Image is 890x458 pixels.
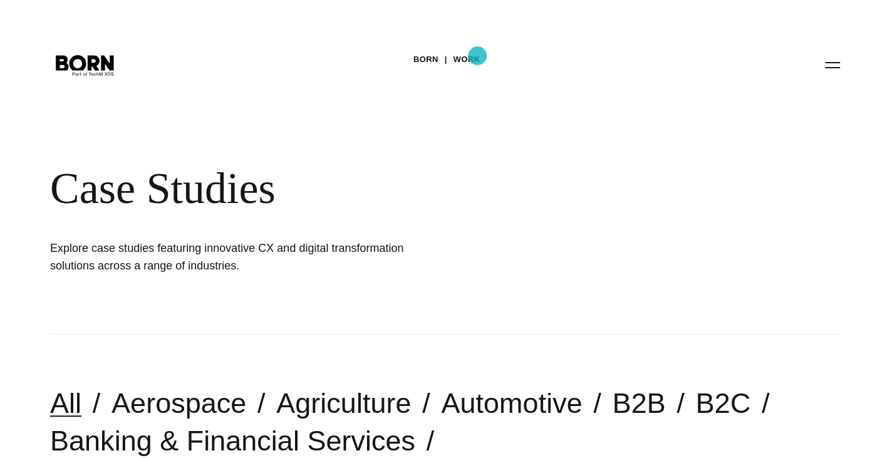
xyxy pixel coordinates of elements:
[50,239,426,274] h1: Explore case studies featuring innovative CX and digital transformation solutions across a range ...
[50,425,415,457] a: Banking & Financial Services
[612,387,665,419] a: B2B
[50,387,81,419] a: All
[50,163,764,214] div: Case Studies
[453,50,480,69] a: Work
[441,387,582,419] a: Automotive
[111,387,246,419] a: Aerospace
[817,51,847,78] button: Open
[276,387,411,419] a: Agriculture
[413,50,438,69] a: BORN
[695,387,750,419] a: B2C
